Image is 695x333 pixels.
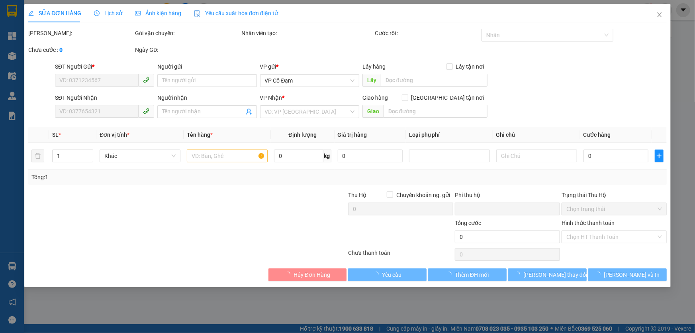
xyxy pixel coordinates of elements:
span: loading [595,272,604,277]
button: Hủy Đơn Hàng [268,268,347,281]
label: Hình thức thanh toán [562,220,615,226]
span: kg [323,150,331,162]
span: [GEOGRAPHIC_DATA] tận nơi [408,93,487,102]
span: Lịch sử [94,10,122,16]
span: Hủy Đơn Hàng [294,270,330,279]
span: loading [285,272,294,277]
span: SỬA ĐƠN HÀNG [28,10,81,16]
div: Người gửi [157,62,256,71]
span: picture [135,10,141,16]
span: Tên hàng [187,132,213,138]
div: Ngày GD: [135,45,240,54]
span: user-add [246,108,252,115]
button: [PERSON_NAME] và In [588,268,667,281]
span: VP Nhận [260,95,282,101]
span: edit [28,10,34,16]
div: Người nhận [157,93,256,102]
span: [PERSON_NAME] thay đổi [523,270,587,279]
div: Chưa thanh toán [348,248,454,262]
button: Thêm ĐH mới [428,268,507,281]
span: Chuyển khoản ng. gửi [393,191,453,199]
span: Cước hàng [583,132,611,138]
input: VD: Bàn, Ghế [187,150,268,162]
div: Cước rồi : [375,29,480,37]
button: plus [655,150,664,162]
span: Định lượng [288,132,317,138]
span: Chọn trạng thái [566,203,662,215]
span: SL [52,132,59,138]
span: loading [515,272,523,277]
div: SĐT Người Nhận [55,93,154,102]
button: [PERSON_NAME] thay đổi [508,268,587,281]
th: Ghi chú [493,127,580,143]
button: Close [648,4,671,26]
span: VP Cổ Đạm [265,75,354,87]
span: Giao hàng [362,95,388,101]
div: Trạng thái Thu Hộ [562,191,667,199]
div: SĐT Người Gửi [55,62,154,71]
span: loading [446,272,455,277]
span: Thu Hộ [348,192,366,198]
span: clock-circle [94,10,100,16]
span: Giá trị hàng [338,132,367,138]
span: Giao [362,105,384,118]
span: Lấy hàng [362,63,386,70]
b: 0 [59,47,63,53]
div: Gói vận chuyển: [135,29,240,37]
input: Dọc đường [381,74,487,87]
input: Dọc đường [384,105,487,118]
span: Tổng cước [455,220,481,226]
span: Đơn vị tính [100,132,129,138]
span: close [656,12,663,18]
th: Loại phụ phí [406,127,493,143]
div: VP gửi [260,62,359,71]
div: Phí thu hộ [455,191,560,203]
button: Yêu cầu [348,268,427,281]
span: phone [143,77,149,83]
span: Lấy tận nơi [453,62,487,71]
div: [PERSON_NAME]: [28,29,133,37]
button: delete [31,150,44,162]
span: phone [143,108,149,114]
img: icon [194,10,200,17]
div: Nhân viên tạo: [242,29,374,37]
div: Chưa cước : [28,45,133,54]
span: Khác [104,150,176,162]
span: Lấy [362,74,381,87]
span: Yêu cầu xuất hóa đơn điện tử [194,10,278,16]
span: [PERSON_NAME] và In [604,270,660,279]
span: loading [373,272,382,277]
span: Thêm ĐH mới [455,270,489,279]
span: Yêu cầu [382,270,401,279]
span: Ảnh kiện hàng [135,10,181,16]
input: Ghi Chú [496,150,577,162]
div: Tổng: 1 [31,173,268,181]
span: plus [655,153,663,159]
